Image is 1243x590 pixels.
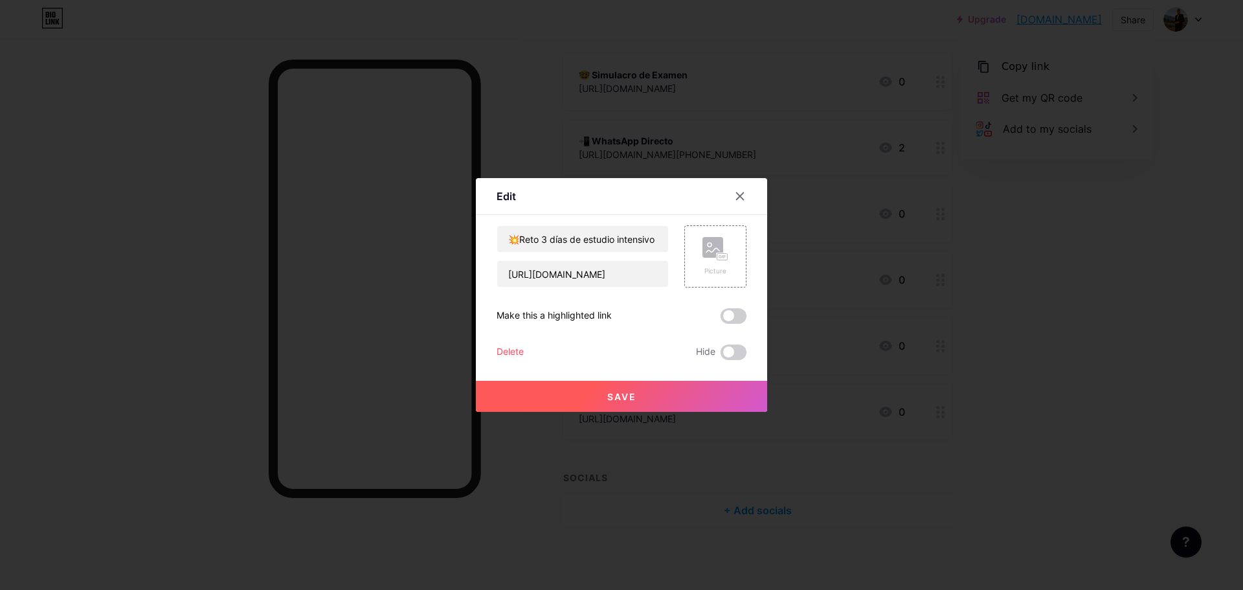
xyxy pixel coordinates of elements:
button: Save [476,381,767,412]
div: Edit [497,188,516,204]
input: URL [497,261,668,287]
div: Delete [497,345,524,360]
span: Save [607,391,636,402]
div: Picture [702,266,728,276]
input: Title [497,226,668,252]
span: Hide [696,345,715,360]
div: Make this a highlighted link [497,308,612,324]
